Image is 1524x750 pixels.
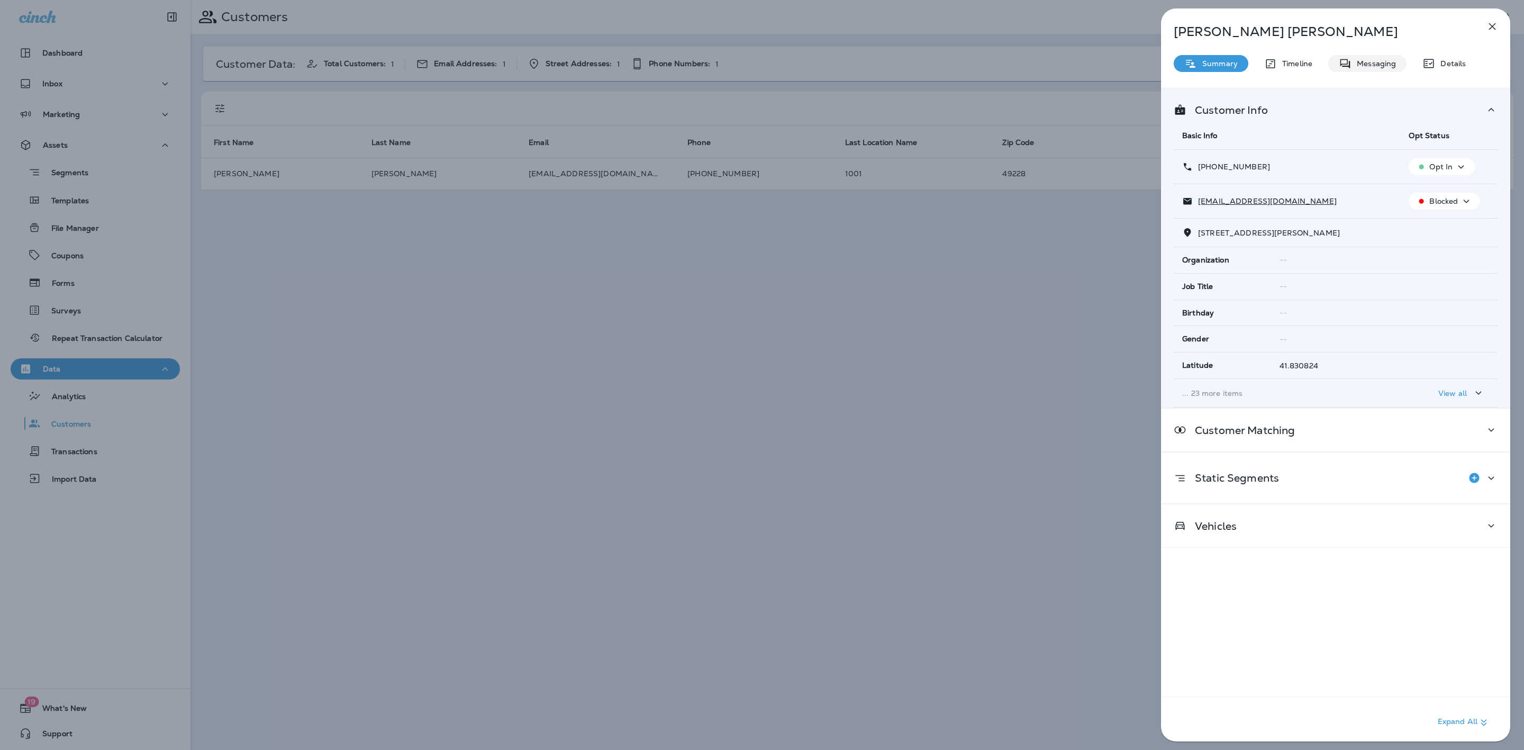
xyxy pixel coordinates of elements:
p: [EMAIL_ADDRESS][DOMAIN_NAME] [1193,197,1337,205]
button: Add to Static Segment [1464,467,1485,489]
button: Opt In [1409,158,1475,175]
p: Details [1435,59,1466,68]
button: Expand All [1434,713,1494,732]
p: Customer Matching [1186,426,1295,435]
p: Timeline [1277,59,1312,68]
span: -- [1280,308,1287,318]
p: Static Segments [1186,474,1279,482]
span: Basic Info [1182,131,1217,140]
span: Birthday [1182,309,1214,318]
p: [PERSON_NAME] [PERSON_NAME] [1174,24,1463,39]
span: Opt Status [1409,131,1449,140]
span: Organization [1182,256,1229,265]
button: View all [1434,383,1489,403]
p: ... 23 more items [1182,389,1392,397]
p: Expand All [1438,716,1490,729]
span: -- [1280,282,1287,291]
span: Latitude [1182,361,1213,370]
span: [STREET_ADDRESS][PERSON_NAME] [1198,228,1340,238]
p: Summary [1197,59,1238,68]
span: -- [1280,255,1287,265]
p: Blocked [1429,197,1458,205]
p: Opt In [1429,162,1453,171]
p: Messaging [1351,59,1396,68]
span: Job Title [1182,282,1213,291]
p: Customer Info [1186,106,1268,114]
span: 41.830824 [1280,361,1318,371]
button: Blocked [1409,193,1480,210]
span: -- [1280,335,1287,344]
span: Gender [1182,335,1209,344]
p: [PHONE_NUMBER] [1193,162,1270,171]
p: Vehicles [1186,522,1237,530]
p: View all [1438,389,1467,397]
